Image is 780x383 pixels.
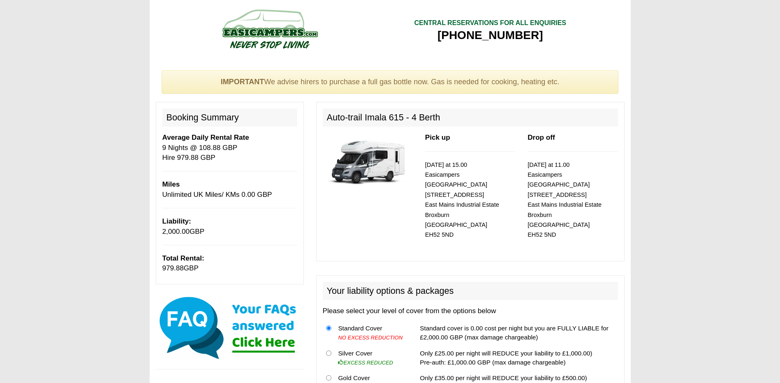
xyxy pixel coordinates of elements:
[192,6,348,51] img: campers-checkout-logo.png
[528,134,555,141] b: Drop off
[162,134,249,141] b: Average Daily Rental Rate
[162,108,297,127] h2: Booking Summary
[528,162,602,238] small: [DATE] at 11.00 Easicampers [GEOGRAPHIC_DATA] [STREET_ADDRESS] East Mains Industrial Estate Broxb...
[162,254,297,274] p: GBP
[162,133,297,163] p: 9 Nights @ 108.88 GBP Hire 979.88 GBP
[425,162,499,238] small: [DATE] at 15.00 Easicampers [GEOGRAPHIC_DATA] [STREET_ADDRESS] East Mains Industrial Estate Broxb...
[156,295,304,361] img: Click here for our most common FAQs
[162,70,619,94] div: We advise hirers to purchase a full gas bottle now. Gas is needed for cooking, heating etc.
[338,335,403,341] i: NO EXCESS REDUCTION
[323,282,618,300] h2: Your liability options & packages
[162,217,297,237] p: GBP
[425,134,450,141] b: Pick up
[323,108,618,127] h2: Auto-trail Imala 615 - 4 Berth
[162,217,191,225] b: Liability:
[162,254,204,262] b: Total Rental:
[221,78,264,86] strong: IMPORTANT
[323,306,618,316] p: Please select your level of cover from the options below
[414,18,566,28] div: CENTRAL RESERVATIONS FOR ALL ENQUIRIES
[335,321,408,346] td: Standard Cover
[335,345,408,370] td: Silver Cover
[162,228,190,235] span: 2,000.00
[414,28,566,43] div: [PHONE_NUMBER]
[162,180,297,200] p: Unlimited UK Miles/ KMs 0.00 GBP
[338,360,393,366] i: EXCESS REDUCED
[417,345,618,370] td: Only £25.00 per night will REDUCE your liability to £1,000.00) Pre-auth: £1,000.00 GBP (max damag...
[323,133,413,191] img: 344.jpg
[162,180,180,188] b: Miles
[417,321,618,346] td: Standard cover is 0.00 cost per night but you are FULLY LIABLE for £2,000.00 GBP (max damage char...
[162,264,184,272] span: 979.88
